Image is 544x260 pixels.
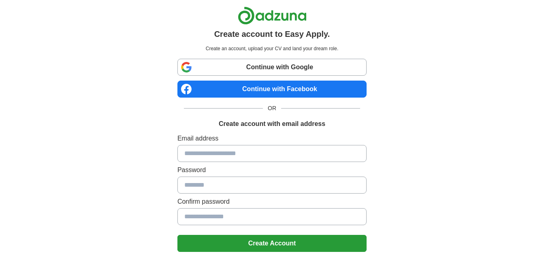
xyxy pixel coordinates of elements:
[177,165,367,175] label: Password
[214,28,330,40] h1: Create account to Easy Apply.
[177,235,367,252] button: Create Account
[263,104,281,113] span: OR
[177,81,367,98] a: Continue with Facebook
[177,59,367,76] a: Continue with Google
[177,134,367,143] label: Email address
[219,119,325,129] h1: Create account with email address
[179,45,365,52] p: Create an account, upload your CV and land your dream role.
[238,6,307,25] img: Adzuna logo
[177,197,367,207] label: Confirm password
